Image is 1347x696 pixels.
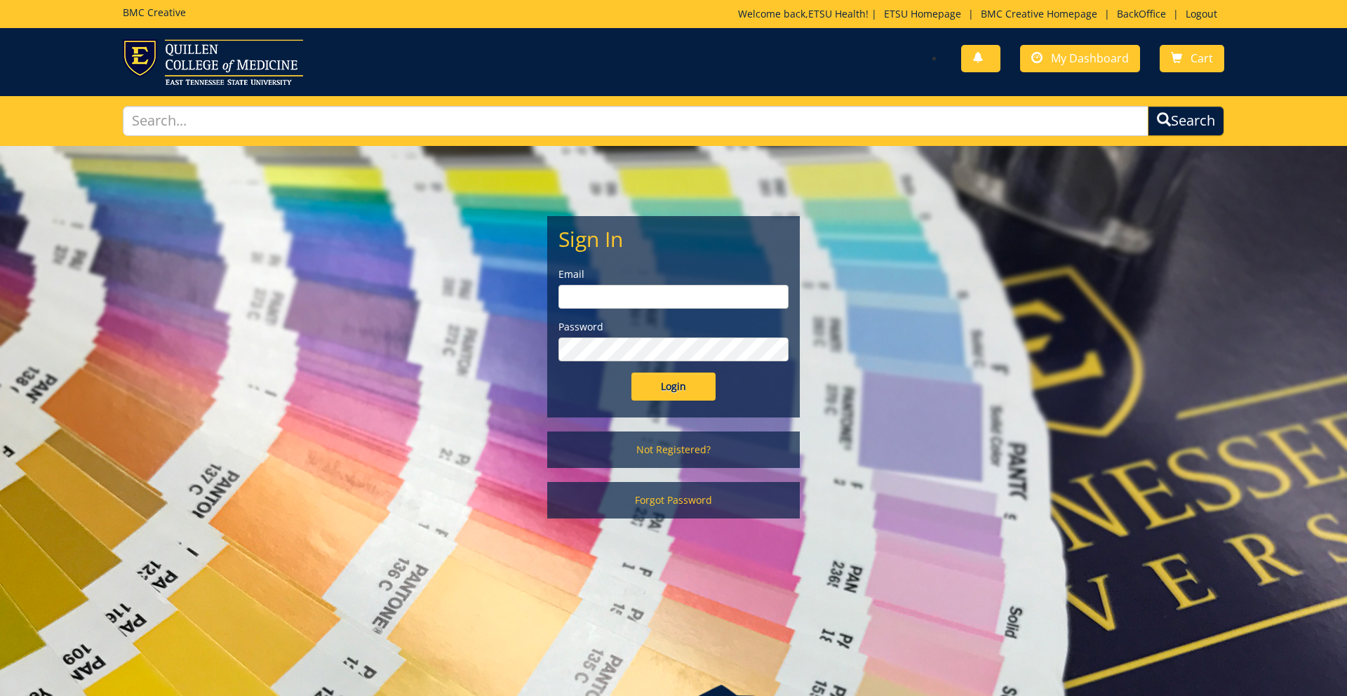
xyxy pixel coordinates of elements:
[1020,45,1140,72] a: My Dashboard
[631,373,716,401] input: Login
[123,7,186,18] h5: BMC Creative
[123,106,1148,136] input: Search...
[1179,7,1224,20] a: Logout
[1110,7,1173,20] a: BackOffice
[1191,51,1213,66] span: Cart
[1148,106,1224,136] button: Search
[1160,45,1224,72] a: Cart
[123,39,303,85] img: ETSU logo
[738,7,1224,21] p: Welcome back, ! | | | |
[547,431,800,468] a: Not Registered?
[877,7,968,20] a: ETSU Homepage
[558,267,789,281] label: Email
[558,227,789,250] h2: Sign In
[547,482,800,518] a: Forgot Password
[974,7,1104,20] a: BMC Creative Homepage
[1051,51,1129,66] span: My Dashboard
[558,320,789,334] label: Password
[808,7,866,20] a: ETSU Health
